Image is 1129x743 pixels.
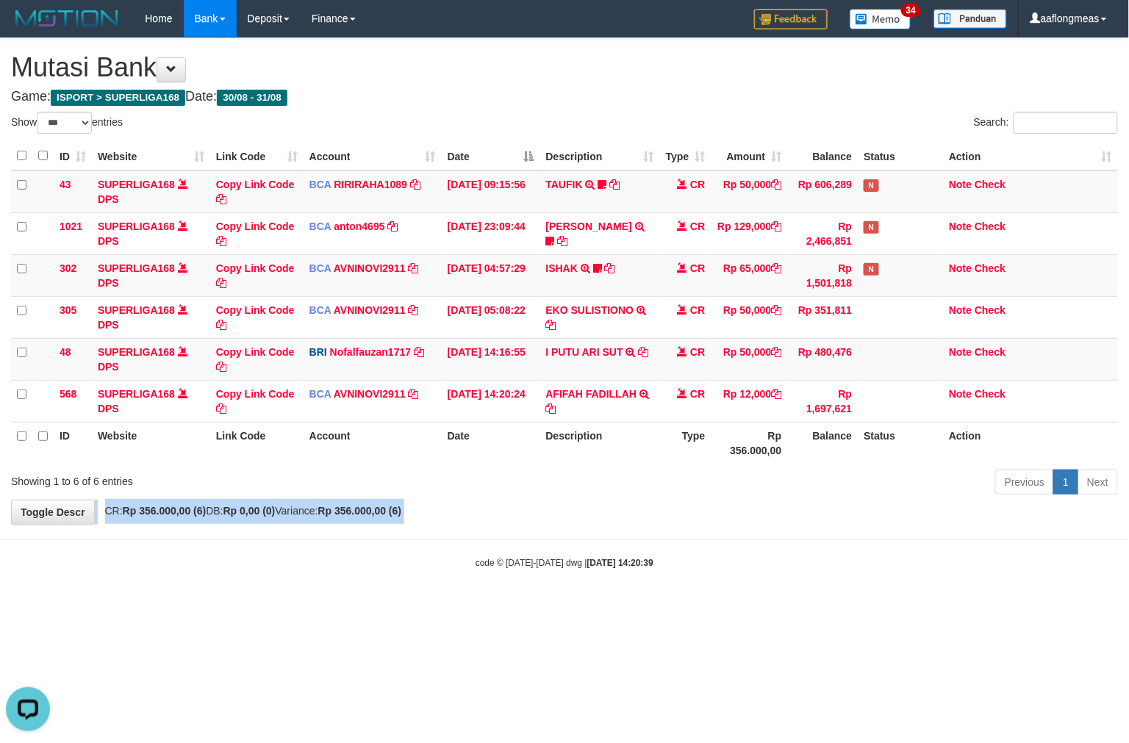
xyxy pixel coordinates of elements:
a: Previous [995,470,1054,495]
a: [PERSON_NAME] [546,220,632,232]
a: Check [975,220,1006,232]
a: Check [975,262,1006,274]
th: Description [540,422,660,464]
a: Nofalfauzan1717 [330,346,411,358]
a: SUPERLIGA168 [98,220,175,232]
td: [DATE] 23:09:44 [442,212,540,254]
a: Copy Rp 50,000 to clipboard [771,304,781,316]
a: SUPERLIGA168 [98,346,175,358]
span: Has Note [864,179,878,192]
a: Copy anton4695 to clipboard [388,220,398,232]
a: Check [975,388,1006,400]
a: I PUTU ARI SUT [546,346,623,358]
a: Copy Nofalfauzan1717 to clipboard [414,346,424,358]
th: Description: activate to sort column ascending [540,142,660,171]
a: ISHAK [546,262,578,274]
a: Check [975,346,1006,358]
span: 305 [60,304,76,316]
th: Type: activate to sort column ascending [660,142,712,171]
th: Date [442,422,540,464]
td: Rp 50,000 [711,171,787,213]
td: DPS [92,212,210,254]
td: [DATE] 09:15:56 [442,171,540,213]
th: Account: activate to sort column ascending [304,142,442,171]
a: Copy Link Code [216,179,295,205]
a: Copy AVNINOVI2911 to clipboard [409,262,419,274]
td: Rp 65,000 [711,254,787,296]
th: Status [858,142,943,171]
input: Search: [1014,112,1118,134]
span: 1021 [60,220,82,232]
span: CR [690,220,705,232]
a: anton4695 [334,220,384,232]
strong: Rp 0,00 (0) [223,505,276,517]
span: BCA [309,304,331,316]
span: Has Note [864,221,878,234]
td: [DATE] 14:20:24 [442,380,540,422]
th: Link Code [210,422,304,464]
a: AVNINOVI2911 [334,304,406,316]
a: Copy Link Code [216,346,295,373]
td: [DATE] 14:16:55 [442,338,540,380]
a: Note [949,220,972,232]
a: Copy SRI BASUKI to clipboard [557,235,567,247]
a: Note [949,346,972,358]
a: Note [949,179,972,190]
h1: Mutasi Bank [11,53,1118,82]
span: BCA [309,220,331,232]
a: Note [949,388,972,400]
a: SUPERLIGA168 [98,304,175,316]
a: Copy Link Code [216,262,295,289]
td: [DATE] 04:57:29 [442,254,540,296]
th: Rp 356.000,00 [711,422,787,464]
td: DPS [92,380,210,422]
td: Rp 351,811 [787,296,858,338]
td: [DATE] 05:08:22 [442,296,540,338]
th: Action: activate to sort column ascending [943,142,1118,171]
a: Copy Link Code [216,304,295,331]
th: Balance [787,422,858,464]
span: CR [690,179,705,190]
th: ID [54,422,92,464]
span: 302 [60,262,76,274]
a: Copy AFIFAH FADILLAH to clipboard [546,403,556,414]
a: Copy Rp 50,000 to clipboard [771,346,781,358]
a: SUPERLIGA168 [98,262,175,274]
a: AVNINOVI2911 [334,388,406,400]
span: CR [690,346,705,358]
a: Note [949,304,972,316]
select: Showentries [37,112,92,134]
span: BCA [309,262,331,274]
a: RIRIRAHA1089 [334,179,407,190]
a: SUPERLIGA168 [98,179,175,190]
td: DPS [92,296,210,338]
span: 43 [60,179,71,190]
td: Rp 50,000 [711,338,787,380]
td: DPS [92,254,210,296]
button: Open LiveChat chat widget [6,6,50,50]
td: Rp 1,697,621 [787,380,858,422]
a: Note [949,262,972,274]
a: Copy I PUTU ARI SUT to clipboard [639,346,649,358]
h4: Game: Date: [11,90,1118,104]
a: AVNINOVI2911 [334,262,406,274]
th: Status [858,422,943,464]
span: 568 [60,388,76,400]
a: Copy EKO SULISTIONO to clipboard [546,319,556,331]
th: Amount: activate to sort column ascending [711,142,787,171]
small: code © [DATE]-[DATE] dwg | [476,558,653,568]
td: Rp 2,466,851 [787,212,858,254]
a: Toggle Descr [11,500,95,525]
img: Feedback.jpg [754,9,828,29]
span: BRI [309,346,327,358]
strong: [DATE] 14:20:39 [587,558,653,568]
th: Link Code: activate to sort column ascending [210,142,304,171]
a: Copy AVNINOVI2911 to clipboard [409,388,419,400]
td: Rp 12,000 [711,380,787,422]
span: 48 [60,346,71,358]
span: Has Note [864,263,878,276]
a: Copy RIRIRAHA1089 to clipboard [410,179,420,190]
span: 34 [901,4,921,17]
span: CR [690,304,705,316]
a: AFIFAH FADILLAH [546,388,637,400]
